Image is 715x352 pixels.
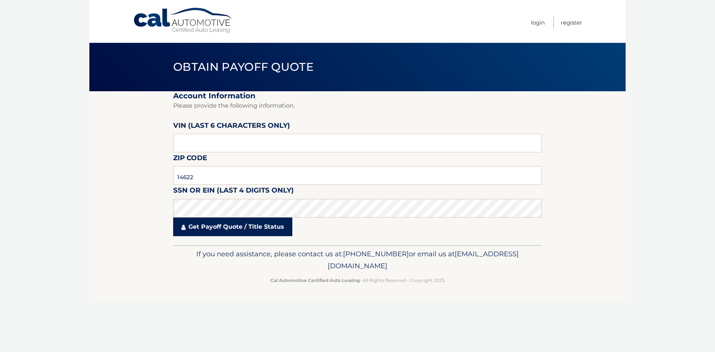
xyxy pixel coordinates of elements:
label: VIN (last 6 characters only) [173,120,290,134]
a: Cal Automotive [133,7,233,34]
label: Zip Code [173,152,207,166]
span: [PHONE_NUMBER] [343,250,409,258]
p: - All Rights Reserved - Copyright 2025 [178,276,537,284]
p: If you need assistance, please contact us at: or email us at [178,248,537,272]
a: Get Payoff Quote / Title Status [173,218,292,236]
h2: Account Information [173,91,542,101]
span: Obtain Payoff Quote [173,60,314,74]
a: Register [561,16,582,29]
label: SSN or EIN (last 4 digits only) [173,185,294,199]
strong: Cal Automotive Certified Auto Leasing [270,278,360,283]
a: Login [531,16,545,29]
p: Please provide the following information. [173,101,542,111]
